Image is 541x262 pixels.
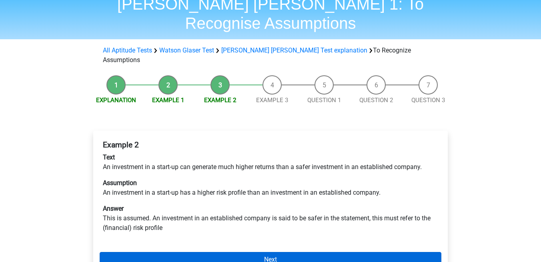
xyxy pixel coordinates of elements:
[103,205,124,212] b: Answer
[103,179,137,187] b: Assumption
[307,97,341,104] a: Question 1
[103,178,438,198] p: An investment in a start-up has a higher risk profile than an investment in an established company.
[100,46,441,65] div: To Recognize Assumptions
[221,46,367,54] a: [PERSON_NAME] [PERSON_NAME] Test explanation
[103,153,115,161] b: Text
[256,97,288,104] a: Example 3
[159,46,214,54] a: Watson Glaser Test
[103,153,438,172] p: An investment in a start-up can generate much higher returns than a safer investment in an establ...
[359,97,393,104] a: Question 2
[411,97,445,104] a: Question 3
[96,97,136,104] a: Explanation
[152,97,184,104] a: Example 1
[103,204,438,233] p: This is assumed. An investment in an established company is said to be safer in the statement, th...
[103,140,139,149] b: Example 2
[204,97,236,104] a: Example 2
[103,46,152,54] a: All Aptitude Tests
